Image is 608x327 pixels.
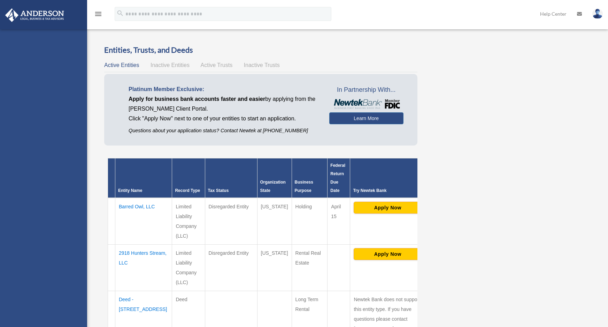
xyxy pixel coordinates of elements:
[329,112,403,124] a: Learn More
[353,186,422,195] div: Try Newtek Bank
[292,198,328,245] td: Holding
[292,158,328,198] th: Business Purpose
[104,62,139,68] span: Active Entities
[94,10,102,18] i: menu
[129,96,265,102] span: Apply for business bank accounts faster and easier
[129,114,319,124] p: Click "Apply Now" next to one of your entities to start an application.
[115,158,172,198] th: Entity Name
[172,158,205,198] th: Record Type
[129,94,319,114] p: by applying from the [PERSON_NAME] Client Portal.
[205,245,257,291] td: Disregarded Entity
[257,245,292,291] td: [US_STATE]
[115,198,172,245] td: Barred Owl, LLC
[257,198,292,245] td: [US_STATE]
[151,62,190,68] span: Inactive Entities
[129,126,319,135] p: Questions about your application status? Contact Newtek at [PHONE_NUMBER]
[354,248,422,260] button: Apply Now
[292,245,328,291] td: Rental Real Estate
[205,198,257,245] td: Disregarded Entity
[205,158,257,198] th: Tax Status
[172,245,205,291] td: Limited Liability Company (LLC)
[115,245,172,291] td: 2918 Hunters Stream, LLC
[592,9,603,19] img: User Pic
[329,84,403,96] span: In Partnership With...
[172,198,205,245] td: Limited Liability Company (LLC)
[3,8,66,22] img: Anderson Advisors Platinum Portal
[354,202,422,214] button: Apply Now
[201,62,233,68] span: Active Trusts
[94,12,102,18] a: menu
[328,198,350,245] td: April 15
[333,99,400,109] img: NewtekBankLogoSM.png
[257,158,292,198] th: Organization State
[104,45,417,55] h3: Entities, Trusts, and Deeds
[116,9,124,17] i: search
[129,84,319,94] p: Platinum Member Exclusive:
[328,158,350,198] th: Federal Return Due Date
[244,62,280,68] span: Inactive Trusts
